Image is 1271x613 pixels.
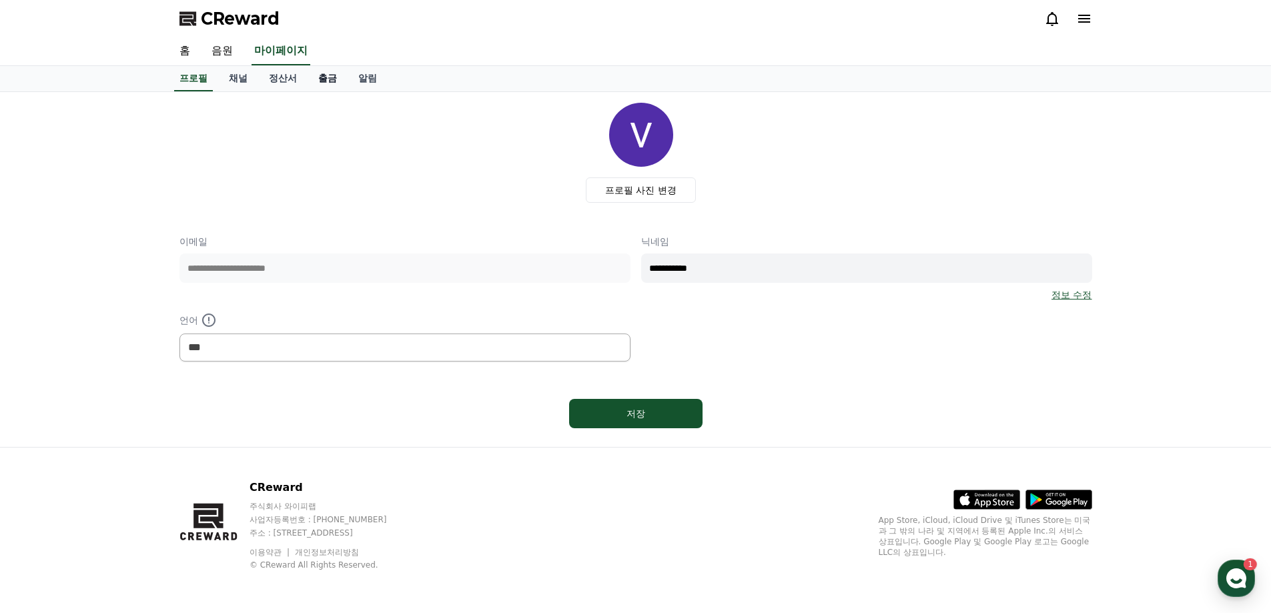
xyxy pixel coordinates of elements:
button: 저장 [569,399,703,428]
a: 이용약관 [250,548,292,557]
a: 홈 [169,37,201,65]
p: 사업자등록번호 : [PHONE_NUMBER] [250,514,412,525]
span: Home [34,443,57,454]
a: 1Messages [88,423,172,456]
img: profile_image [609,103,673,167]
p: 언어 [179,312,630,328]
a: 출금 [308,66,348,91]
a: 음원 [201,37,244,65]
label: 프로필 사진 변경 [586,177,696,203]
p: © CReward All Rights Reserved. [250,560,412,570]
a: 정산서 [258,66,308,91]
p: 이메일 [179,235,630,248]
a: CReward [179,8,280,29]
p: 주식회사 와이피랩 [250,501,412,512]
a: 채널 [218,66,258,91]
a: Settings [172,423,256,456]
a: 프로필 [174,66,213,91]
a: 알림 [348,66,388,91]
a: 마이페이지 [252,37,310,65]
a: 개인정보처리방침 [295,548,359,557]
span: 1 [135,422,140,433]
a: Home [4,423,88,456]
p: 주소 : [STREET_ADDRESS] [250,528,412,538]
p: App Store, iCloud, iCloud Drive 및 iTunes Store는 미국과 그 밖의 나라 및 지역에서 등록된 Apple Inc.의 서비스 상표입니다. Goo... [879,515,1092,558]
a: 정보 수정 [1051,288,1092,301]
p: CReward [250,480,412,496]
span: Settings [197,443,230,454]
span: CReward [201,8,280,29]
div: 저장 [596,407,676,420]
span: Messages [111,444,150,454]
p: 닉네임 [641,235,1092,248]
